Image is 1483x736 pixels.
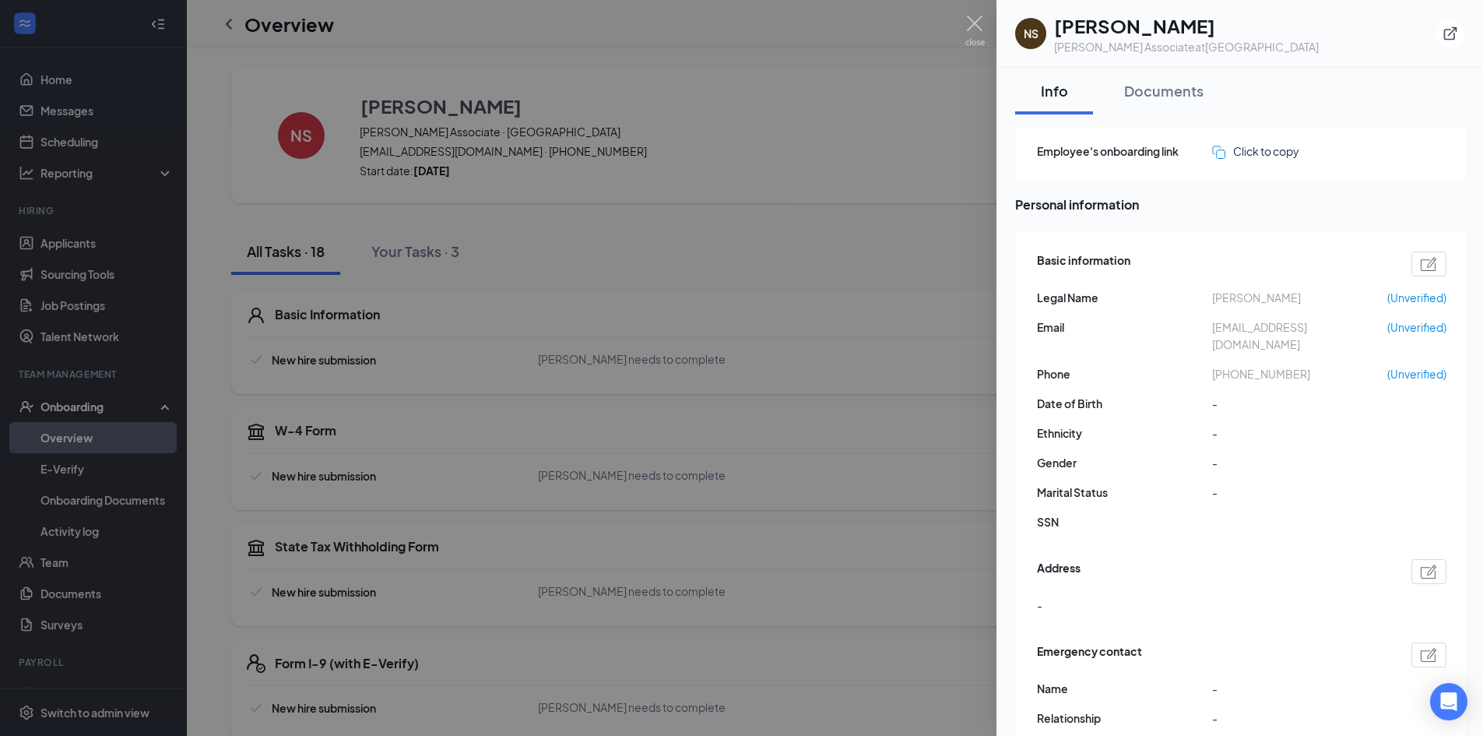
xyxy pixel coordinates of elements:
div: Documents [1124,81,1204,100]
span: Personal information [1015,195,1466,214]
div: NS [1024,26,1038,41]
span: - [1212,710,1387,727]
span: Legal Name [1037,289,1212,306]
button: Click to copy [1212,143,1299,160]
span: (Unverified) [1387,289,1446,306]
span: [PHONE_NUMBER] [1212,365,1387,382]
span: SSN [1037,513,1212,530]
span: (Unverified) [1387,365,1446,382]
span: - [1037,597,1042,614]
img: click-to-copy.71757273a98fde459dfc.svg [1212,146,1225,159]
span: - [1212,424,1387,442]
span: Basic information [1037,252,1130,276]
span: Date of Birth [1037,395,1212,412]
span: Email [1037,319,1212,336]
span: [EMAIL_ADDRESS][DOMAIN_NAME] [1212,319,1387,353]
span: Relationship [1037,710,1212,727]
h1: [PERSON_NAME] [1054,12,1319,39]
span: (Unverified) [1387,319,1446,336]
span: [PERSON_NAME] [1212,289,1387,306]
span: Phone [1037,365,1212,382]
span: - [1212,395,1387,412]
button: ExternalLink [1436,19,1464,48]
span: Emergency contact [1037,643,1142,667]
div: Info [1031,81,1077,100]
span: - [1212,680,1387,697]
span: Employee's onboarding link [1037,143,1212,160]
span: Gender [1037,454,1212,471]
span: Marital Status [1037,484,1212,501]
svg: ExternalLink [1443,26,1458,41]
span: Ethnicity [1037,424,1212,442]
span: Address [1037,559,1081,584]
span: - [1212,484,1387,501]
span: Name [1037,680,1212,697]
span: - [1212,454,1387,471]
div: Open Intercom Messenger [1430,683,1467,720]
div: [PERSON_NAME] Associate at [GEOGRAPHIC_DATA] [1054,39,1319,55]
